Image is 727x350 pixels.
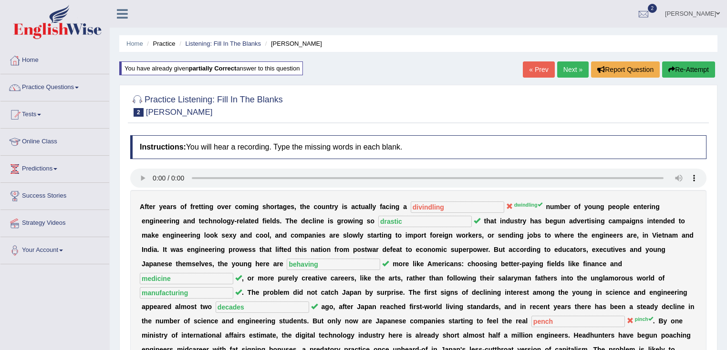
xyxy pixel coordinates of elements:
b: e [159,217,163,225]
b: p [304,231,309,239]
b: m [407,231,413,239]
b: n [156,217,160,225]
b: p [620,203,624,210]
a: « Prev [523,61,554,78]
b: t [379,231,382,239]
b: t [653,217,655,225]
b: n [244,231,248,239]
b: r [274,203,277,210]
button: Report Question [591,61,660,78]
b: , [294,203,296,210]
b: n [355,217,359,225]
b: a [245,217,249,225]
b: n [316,217,321,225]
b: h [302,203,306,210]
b: m [243,203,249,210]
b: h [486,217,490,225]
b: m [142,231,147,239]
b: s [344,203,348,210]
b: t [484,217,487,225]
b: A [140,203,145,210]
b: g [600,203,604,210]
b: o [344,217,348,225]
b: e [612,203,616,210]
b: s [367,217,371,225]
b: g [209,203,214,210]
h4: You will hear a recording. Type the missing words in each blank. [130,135,706,159]
b: o [417,231,422,239]
b: o [263,231,268,239]
b: e [306,203,310,210]
b: e [550,217,553,225]
b: c [355,203,359,210]
b: s [367,231,371,239]
b: r [333,231,335,239]
button: Re-Attempt [662,61,715,78]
b: i [589,217,591,225]
b: h [266,203,270,210]
b: s [291,203,294,210]
b: m [554,203,560,210]
b: u [592,203,596,210]
b: i [595,217,597,225]
b: n [325,203,330,210]
b: a [351,203,355,210]
b: a [403,203,407,210]
b: l [312,217,314,225]
b: e [195,203,199,210]
b: c [291,231,294,239]
b: a [382,203,386,210]
b: i [174,231,176,239]
b: d [255,217,259,225]
b: w [348,217,353,225]
b: r [520,217,522,225]
b: i [647,217,649,225]
b: a [569,217,573,225]
b: n [187,217,191,225]
b: c [235,203,239,210]
b: t [147,203,149,210]
b: n [176,231,180,239]
b: s [262,203,266,210]
b: v [221,203,225,210]
b: r [584,217,587,225]
b: a [373,231,377,239]
b: l [268,231,270,239]
b: r [228,203,231,210]
b: v [577,217,581,225]
b: c [609,217,613,225]
b: h [290,217,294,225]
b: e [155,231,159,239]
b: e [318,231,322,239]
a: Success Stories [0,183,109,207]
b: i [316,231,318,239]
b: d [272,217,276,225]
a: Next » [557,61,589,78]
b: i [630,217,632,225]
b: o [210,231,214,239]
b: r [237,217,239,225]
b: e [267,217,270,225]
b: g [196,231,200,239]
sup: dwindling [514,202,542,208]
b: o [217,217,221,225]
b: t [641,203,644,210]
b: y [584,203,588,210]
b: i [650,203,652,210]
b: o [239,203,243,210]
b: n [166,231,170,239]
b: f [380,203,382,210]
b: d [283,231,287,239]
b: i [342,203,344,210]
b: b [545,217,550,225]
b: t [395,231,398,239]
b: d [573,217,577,225]
b: n [213,217,217,225]
b: f [184,203,187,210]
b: n [205,203,209,210]
b: l [369,203,371,210]
b: t [424,231,426,239]
b: e [239,217,243,225]
b: e [633,203,637,210]
b: t [330,203,332,210]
